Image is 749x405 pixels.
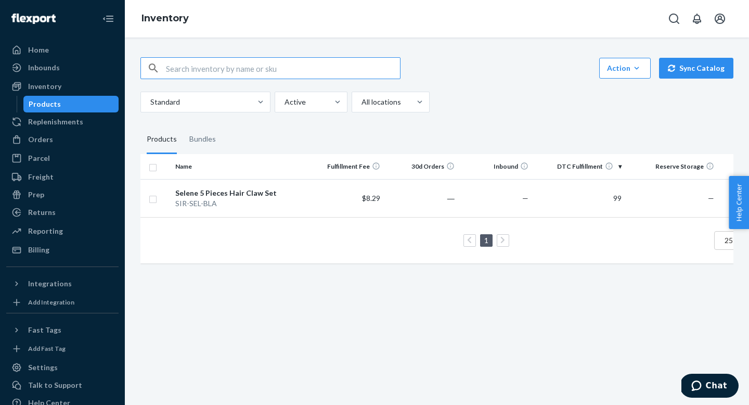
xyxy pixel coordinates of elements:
a: Replenishments [6,113,119,130]
th: DTC Fulfillment [533,154,625,179]
a: Billing [6,242,119,258]
div: Settings [28,362,58,373]
button: Help Center [729,176,749,229]
a: Parcel [6,150,119,167]
button: Close Navigation [98,8,119,29]
a: Freight [6,169,119,185]
div: Products [29,99,61,109]
img: Flexport logo [11,14,56,24]
a: Reporting [6,223,119,239]
input: All locations [360,97,361,107]
a: Add Fast Tag [6,343,119,355]
div: Billing [28,245,49,255]
a: Inventory [6,78,119,95]
div: Replenishments [28,117,83,127]
div: SIR-SEL-BLA [175,198,306,209]
a: Settings [6,359,119,376]
th: 30d Orders [384,154,459,179]
iframe: Opens a widget where you can chat to one of our agents [681,374,739,400]
div: Parcel [28,153,50,163]
a: Products [23,96,119,112]
div: Freight [28,172,54,182]
a: Home [6,42,119,58]
button: Open notifications [687,8,707,29]
th: Inbound [459,154,533,179]
input: Active [283,97,285,107]
th: Name [171,154,310,179]
div: Selene 5 Pieces Hair Claw Set [175,188,306,198]
input: Standard [149,97,150,107]
td: ― [384,179,459,217]
div: Products [147,125,177,154]
div: Inbounds [28,62,60,73]
button: Open Search Box [664,8,685,29]
a: Returns [6,204,119,221]
div: Bundles [189,125,216,154]
div: Talk to Support [28,380,82,390]
button: Fast Tags [6,322,119,338]
div: Reporting [28,226,63,236]
button: Action [599,58,651,79]
a: Orders [6,131,119,148]
button: Open account menu [709,8,730,29]
div: Returns [28,207,56,218]
input: Search inventory by name or sku [166,58,400,79]
a: Page 1 is your current page [482,236,490,245]
div: Action [607,63,643,73]
th: Reserve Storage [626,154,718,179]
span: $8.29 [362,194,380,202]
button: Integrations [6,275,119,292]
a: Add Integration [6,296,119,309]
div: Prep [28,189,44,200]
ol: breadcrumbs [133,4,197,34]
button: Sync Catalog [659,58,733,79]
div: Add Integration [28,298,74,307]
div: Fast Tags [28,325,61,335]
th: Fulfillment Fee [311,154,385,179]
span: — [522,194,528,202]
div: Integrations [28,279,72,289]
div: Inventory [28,81,61,92]
button: Talk to Support [6,377,119,394]
span: — [708,194,714,202]
td: 99 [533,179,625,217]
div: Add Fast Tag [28,344,66,353]
a: Prep [6,186,119,203]
div: Orders [28,134,53,145]
div: Home [28,45,49,55]
a: Inbounds [6,59,119,76]
a: Inventory [141,12,189,24]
